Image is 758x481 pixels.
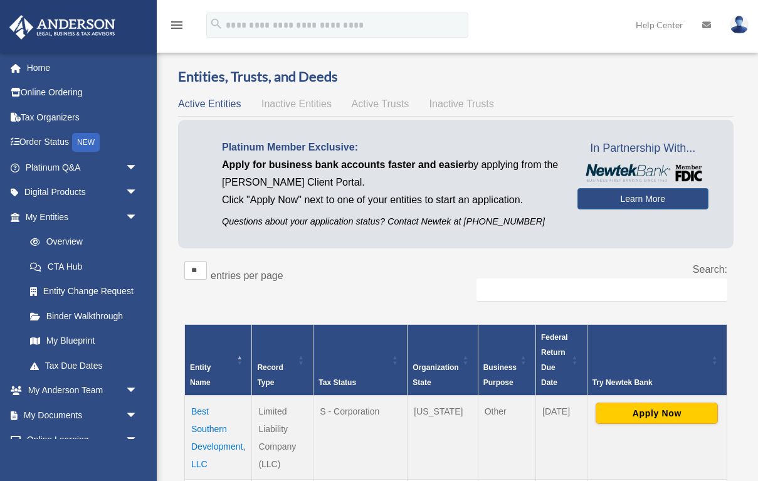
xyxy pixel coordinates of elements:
[596,403,718,424] button: Apply Now
[584,164,703,182] img: NewtekBankLogoSM.png
[18,279,150,304] a: Entity Change Request
[9,155,157,180] a: Platinum Q&Aarrow_drop_down
[478,396,535,480] td: Other
[577,139,709,159] span: In Partnership With...
[185,325,252,396] th: Entity Name: Activate to invert sorting
[252,325,313,396] th: Record Type: Activate to sort
[536,325,587,396] th: Federal Return Due Date: Activate to sort
[18,304,150,329] a: Binder Walkthrough
[408,325,478,396] th: Organization State: Activate to sort
[257,363,283,387] span: Record Type
[9,428,157,453] a: Online Learningarrow_drop_down
[9,204,150,230] a: My Entitiesarrow_drop_down
[313,325,408,396] th: Tax Status: Activate to sort
[222,139,559,156] p: Platinum Member Exclusive:
[222,214,559,230] p: Questions about your application status? Contact Newtek at [PHONE_NUMBER]
[169,18,184,33] i: menu
[9,180,157,205] a: Digital Productsarrow_drop_down
[18,329,150,354] a: My Blueprint
[413,363,458,387] span: Organization State
[9,80,157,105] a: Online Ordering
[9,403,157,428] a: My Documentsarrow_drop_down
[318,378,356,387] span: Tax Status
[352,98,409,109] span: Active Trusts
[577,188,709,209] a: Learn More
[222,156,559,191] p: by applying from the [PERSON_NAME] Client Portal.
[72,133,100,152] div: NEW
[125,155,150,181] span: arrow_drop_down
[178,98,241,109] span: Active Entities
[222,159,468,170] span: Apply for business bank accounts faster and easier
[313,396,408,480] td: S - Corporation
[9,105,157,130] a: Tax Organizers
[9,130,157,156] a: Order StatusNEW
[730,16,749,34] img: User Pic
[18,254,150,279] a: CTA Hub
[125,180,150,206] span: arrow_drop_down
[483,363,517,387] span: Business Purpose
[211,270,283,281] label: entries per page
[190,363,211,387] span: Entity Name
[125,403,150,428] span: arrow_drop_down
[178,67,734,87] h3: Entities, Trusts, and Deeds
[6,15,119,40] img: Anderson Advisors Platinum Portal
[541,333,568,387] span: Federal Return Due Date
[592,375,708,390] div: Try Newtek Bank
[261,98,332,109] span: Inactive Entities
[125,428,150,453] span: arrow_drop_down
[18,353,150,378] a: Tax Due Dates
[9,55,157,80] a: Home
[693,264,727,275] label: Search:
[222,191,559,209] p: Click "Apply Now" next to one of your entities to start an application.
[209,17,223,31] i: search
[18,230,144,255] a: Overview
[429,98,494,109] span: Inactive Trusts
[536,396,587,480] td: [DATE]
[408,396,478,480] td: [US_STATE]
[125,378,150,404] span: arrow_drop_down
[169,22,184,33] a: menu
[478,325,535,396] th: Business Purpose: Activate to sort
[185,396,252,480] td: Best Southern Development, LLC
[125,204,150,230] span: arrow_drop_down
[9,378,157,403] a: My Anderson Teamarrow_drop_down
[587,325,727,396] th: Try Newtek Bank : Activate to sort
[252,396,313,480] td: Limited Liability Company (LLC)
